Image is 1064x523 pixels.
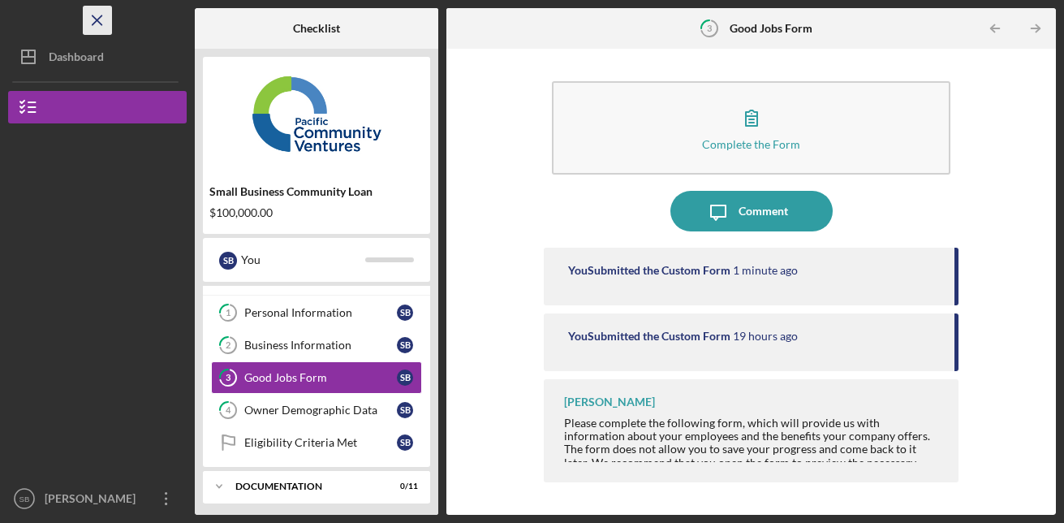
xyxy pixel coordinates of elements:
[211,394,422,426] a: 4Owner Demographic DataSB
[209,206,424,219] div: $100,000.00
[739,191,788,231] div: Comment
[733,330,798,343] time: 2025-09-28 20:19
[235,482,377,491] div: Documentation
[397,402,413,418] div: S B
[568,264,730,277] div: You Submitted the Custom Form
[203,65,430,162] img: Product logo
[211,426,422,459] a: Eligibility Criteria MetSB
[552,81,951,175] button: Complete the Form
[209,185,424,198] div: Small Business Community Loan
[211,361,422,394] a: 3Good Jobs FormSB
[226,308,230,318] tspan: 1
[41,482,146,519] div: [PERSON_NAME]
[293,22,340,35] b: Checklist
[564,395,655,408] div: [PERSON_NAME]
[211,329,422,361] a: 2Business InformationSB
[244,339,397,352] div: Business Information
[733,264,798,277] time: 2025-09-29 15:29
[244,306,397,319] div: Personal Information
[8,41,187,73] button: Dashboard
[244,371,397,384] div: Good Jobs Form
[397,434,413,451] div: S B
[670,191,833,231] button: Comment
[730,22,812,35] b: Good Jobs Form
[226,373,230,383] tspan: 3
[397,370,413,386] div: S B
[8,482,187,515] button: SB[PERSON_NAME]
[702,138,800,150] div: Complete the Form
[211,296,422,329] a: 1Personal InformationSB
[226,340,230,351] tspan: 2
[397,305,413,321] div: S B
[568,330,730,343] div: You Submitted the Custom Form
[389,482,418,491] div: 0 / 11
[219,252,237,270] div: S B
[397,337,413,353] div: S B
[226,405,231,416] tspan: 4
[244,436,397,449] div: Eligibility Criteria Met
[19,495,30,504] text: SB
[244,404,397,417] div: Owner Demographic Data
[241,246,365,274] div: You
[49,41,104,77] div: Dashboard
[707,23,712,33] tspan: 3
